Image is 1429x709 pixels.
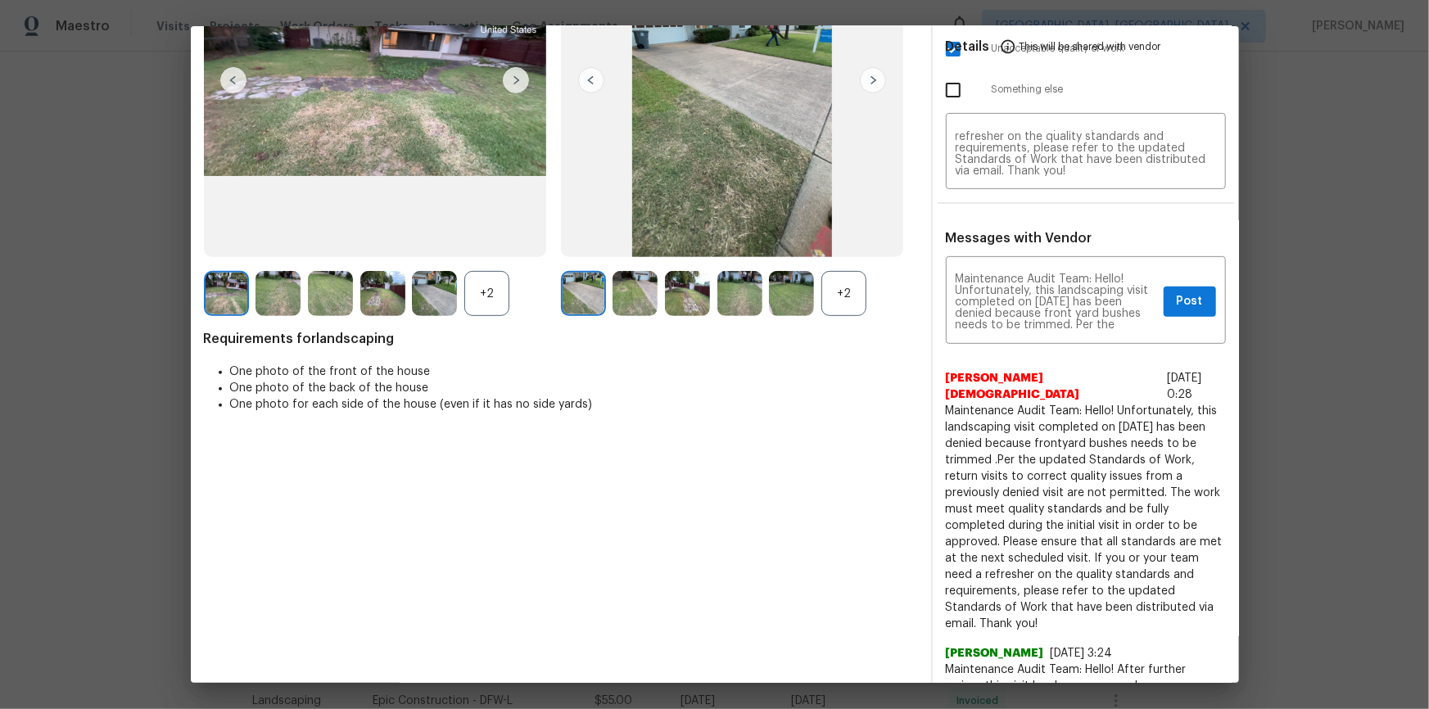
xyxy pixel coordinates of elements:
[946,403,1226,632] span: Maintenance Audit Team: Hello! Unfortunately, this landscaping visit completed on [DATE] has been...
[933,70,1239,111] div: Something else
[1164,287,1216,317] button: Post
[1167,373,1201,400] span: [DATE] 0:28
[946,645,1044,662] span: [PERSON_NAME]
[992,83,1226,97] span: Something else
[946,232,1092,245] span: Messages with Vendor
[503,67,529,93] img: right-chevron-button-url
[860,67,886,93] img: right-chevron-button-url
[204,331,918,347] span: Requirements for landscaping
[946,26,990,65] span: Details
[464,271,509,316] div: +2
[230,364,918,380] li: One photo of the front of the house
[956,273,1157,331] textarea: Maintenance Audit Team: Hello! Unfortunately, this landscaping visit completed on [DATE] has been...
[220,67,246,93] img: left-chevron-button-url
[946,370,1161,403] span: [PERSON_NAME][DEMOGRAPHIC_DATA]
[956,130,1216,176] textarea: Maintenance Audit Team: Hello! Unfortunately, this landscaping visit completed on [DATE] has been...
[1177,291,1203,312] span: Post
[946,662,1226,694] span: Maintenance Audit Team: Hello! After further review, this visit has been approved.
[230,396,918,413] li: One photo for each side of the house (even if it has no side yards)
[1020,26,1161,65] span: This will be shared with vendor
[230,380,918,396] li: One photo of the back of the house
[821,271,866,316] div: +2
[578,67,604,93] img: left-chevron-button-url
[1051,648,1113,659] span: [DATE] 3:24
